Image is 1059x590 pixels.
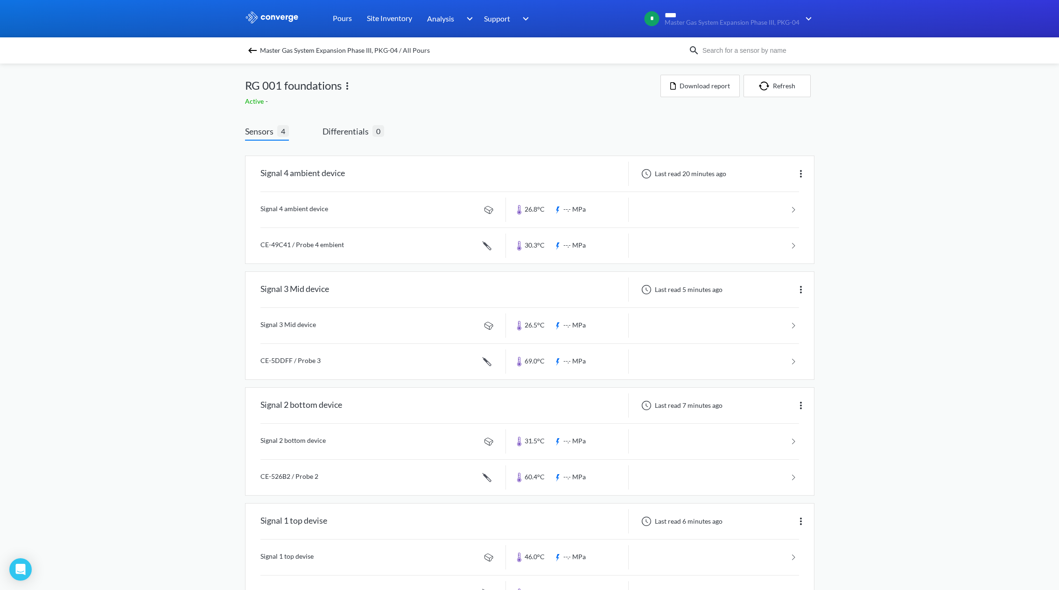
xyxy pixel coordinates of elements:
div: Last read 5 minutes ago [636,284,725,295]
span: Differentials [323,125,372,138]
button: Download report [660,75,740,97]
img: backspace.svg [247,45,258,56]
span: Sensors [245,125,277,138]
span: 4 [277,125,289,137]
div: Signal 1 top devise [260,509,327,533]
div: Last read 20 minutes ago [636,168,729,179]
span: Active [245,97,266,105]
span: 0 [372,125,384,137]
img: downArrow.svg [517,13,532,24]
span: - [266,97,270,105]
img: more.svg [342,80,353,92]
span: Analysis [427,13,454,24]
img: more.svg [795,168,807,179]
span: Support [484,13,510,24]
img: downArrow.svg [460,13,475,24]
div: Last read 7 minutes ago [636,400,725,411]
img: icon-search.svg [688,45,700,56]
img: more.svg [795,400,807,411]
span: RG 001 foundations [245,77,342,94]
img: downArrow.svg [800,13,814,24]
div: Open Intercom Messenger [9,558,32,581]
img: icon-file.svg [670,82,676,90]
img: more.svg [795,284,807,295]
img: more.svg [795,516,807,527]
div: Signal 3 Mid device [260,277,329,302]
img: icon-refresh.svg [759,81,773,91]
div: Last read 6 minutes ago [636,516,725,527]
span: Master Gas System Expansion Phase III, PKG-04 [665,19,800,26]
div: Signal 4 ambient device [260,162,345,186]
img: logo_ewhite.svg [245,11,299,23]
input: Search for a sensor by name [700,45,813,56]
div: Signal 2 bottom device [260,393,342,418]
span: Master Gas System Expansion Phase III, PKG-04 / All Pours [260,44,430,57]
button: Refresh [743,75,811,97]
